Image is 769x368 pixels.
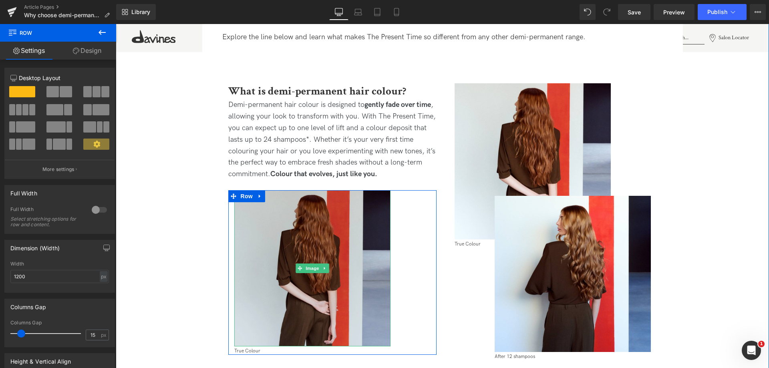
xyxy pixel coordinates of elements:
[42,166,74,173] p: More settings
[101,332,108,338] span: px
[58,42,116,60] a: Design
[5,160,115,179] button: More settings
[10,354,71,365] div: Height & Vertical Align
[8,24,88,42] span: Row
[113,76,320,154] span: Demi-permanent hair colour is designed to , allowing your look to transform with you. With The Pr...
[663,8,685,16] span: Preview
[10,320,109,326] div: Columns Gap
[580,4,596,20] button: Undo
[339,59,495,215] img: The Present Time True Color
[10,270,109,283] input: auto
[387,4,406,20] a: Mobile
[10,299,46,310] div: Columns Gap
[24,4,116,10] a: Article Pages
[750,4,766,20] button: More
[113,60,290,74] b: What is demi-permanent hair colour?
[742,341,761,360] iframe: Intercom live chat
[707,9,727,15] span: Publish
[155,146,262,154] strong: Colour that evolves, just like you.
[188,239,205,249] span: Image
[107,8,547,18] p: Explore the line below and learn what makes The Present Time so different from any other demi-per...
[10,185,37,197] div: Full Width
[131,8,150,16] span: Library
[698,4,747,20] button: Publish
[758,341,765,347] span: 1
[379,172,535,328] img: The Present Time True Color
[205,239,213,249] a: Expand / Collapse
[628,8,641,16] span: Save
[599,4,615,20] button: Redo
[329,4,348,20] a: Desktop
[368,4,387,20] a: Tablet
[116,4,156,20] a: New Library
[123,166,139,178] span: Row
[10,240,60,251] div: Dimension (Width)
[348,4,368,20] a: Laptop
[379,329,535,336] div: After 12 shampoos
[10,216,83,227] div: Select stretching options for row and content.
[10,206,84,215] div: Full Width
[10,74,109,82] p: Desktop Layout
[119,323,275,331] div: True Colour
[100,271,108,282] div: px
[654,4,695,20] a: Preview
[24,12,101,18] span: Why choose demi-permanent hair colour for your next look
[139,166,149,178] a: Expand / Collapse
[249,76,315,85] strong: gently fade over time
[10,261,109,267] div: Width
